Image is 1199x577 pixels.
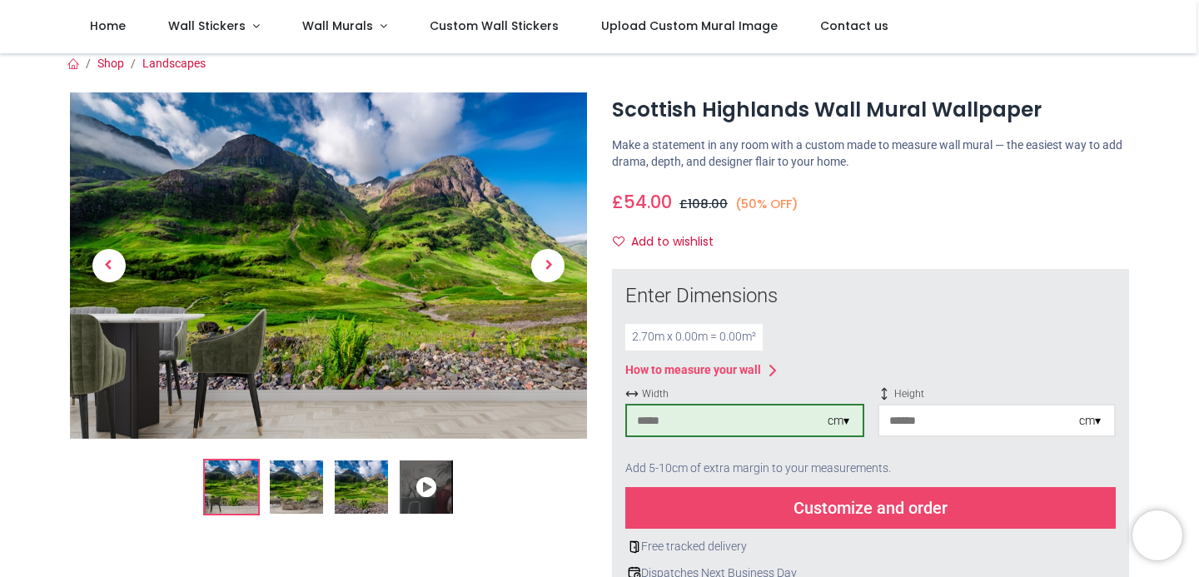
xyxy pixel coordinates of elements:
span: Contact us [820,17,888,34]
img: Scottish Highlands Wall Mural Wallpaper [205,460,258,514]
div: cm ▾ [828,413,849,430]
img: Scottish Highlands Wall Mural Wallpaper [70,92,587,439]
span: £ [679,196,728,212]
div: Customize and order [625,487,1116,529]
span: Wall Murals [302,17,373,34]
a: Next [510,144,587,386]
iframe: Brevo live chat [1132,510,1182,560]
span: Home [90,17,126,34]
div: 2.70 m x 0.00 m = 0.00 m² [625,324,763,351]
span: Custom Wall Stickers [430,17,559,34]
button: Add to wishlistAdd to wishlist [612,228,728,256]
div: How to measure your wall [625,362,761,379]
a: Shop [97,57,124,70]
img: WS-47606-02 [270,460,323,514]
span: 108.00 [688,196,728,212]
a: Previous [70,144,147,386]
p: Make a statement in any room with a custom made to measure wall mural — the easiest way to add dr... [612,137,1129,170]
img: WS-47606-03 [335,460,388,514]
div: cm ▾ [1079,413,1101,430]
h1: Scottish Highlands Wall Mural Wallpaper [612,96,1129,124]
i: Add to wishlist [613,236,624,247]
a: Landscapes [142,57,206,70]
span: Width [625,387,864,401]
span: Previous [92,249,126,282]
span: 54.00 [624,190,672,214]
div: Add 5-10cm of extra margin to your measurements. [625,450,1116,487]
span: Height [878,387,1117,401]
small: (50% OFF) [735,196,799,213]
div: Enter Dimensions [625,282,1116,311]
span: £ [612,190,672,214]
span: Upload Custom Mural Image [601,17,778,34]
span: Next [531,249,565,282]
span: Wall Stickers [168,17,246,34]
div: Free tracked delivery [625,539,1116,555]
